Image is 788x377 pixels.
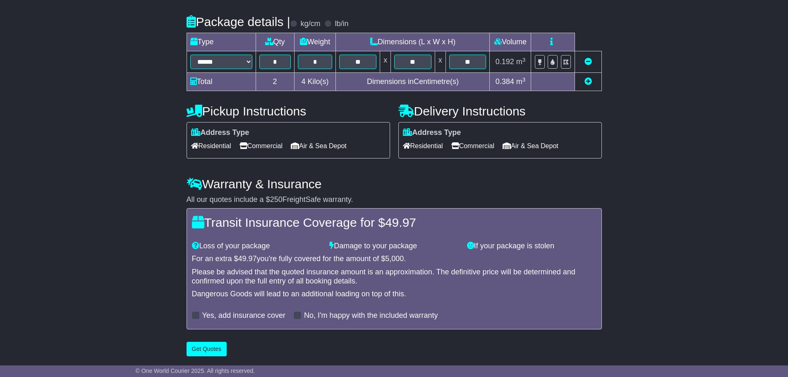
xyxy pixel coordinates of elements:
sup: 3 [522,57,526,63]
td: Type [187,33,256,51]
a: Remove this item [584,58,592,66]
span: Residential [403,139,443,152]
div: If your package is stolen [463,242,601,251]
span: Residential [191,139,231,152]
h4: Transit Insurance Coverage for $ [192,216,596,229]
h4: Delivery Instructions [398,104,602,118]
div: Damage to your package [325,242,463,251]
td: Dimensions in Centimetre(s) [336,73,490,91]
label: Address Type [403,128,461,137]
div: All our quotes include a $ FreightSafe warranty. [187,195,602,204]
td: x [435,51,445,73]
td: Qty [256,33,294,51]
label: Address Type [191,128,249,137]
span: Commercial [240,139,283,152]
a: Add new item [584,77,592,86]
td: Volume [490,33,531,51]
span: 4 [301,77,305,86]
span: 250 [270,195,283,204]
span: m [516,58,526,66]
span: Air & Sea Depot [291,139,347,152]
sup: 3 [522,77,526,83]
td: Weight [294,33,336,51]
div: Dangerous Goods will lead to an additional loading on top of this. [192,290,596,299]
div: Loss of your package [188,242,326,251]
div: Please be advised that the quoted insurance amount is an approximation. The definitive price will... [192,268,596,286]
label: lb/in [335,19,348,29]
label: Yes, add insurance cover [202,311,285,320]
span: 0.192 [496,58,514,66]
span: © One World Courier 2025. All rights reserved. [136,367,255,374]
span: 5,000 [385,255,404,263]
td: 2 [256,73,294,91]
h4: Warranty & Insurance [187,177,602,191]
span: 49.97 [238,255,257,263]
label: No, I'm happy with the included warranty [304,311,438,320]
span: 49.97 [385,216,416,229]
div: For an extra $ you're fully covered for the amount of $ . [192,255,596,264]
span: Air & Sea Depot [503,139,558,152]
span: m [516,77,526,86]
td: Kilo(s) [294,73,336,91]
span: 0.384 [496,77,514,86]
span: Commercial [451,139,494,152]
td: Dimensions (L x W x H) [336,33,490,51]
h4: Package details | [187,15,290,29]
td: Total [187,73,256,91]
button: Get Quotes [187,342,227,356]
label: kg/cm [300,19,320,29]
h4: Pickup Instructions [187,104,390,118]
td: x [380,51,391,73]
